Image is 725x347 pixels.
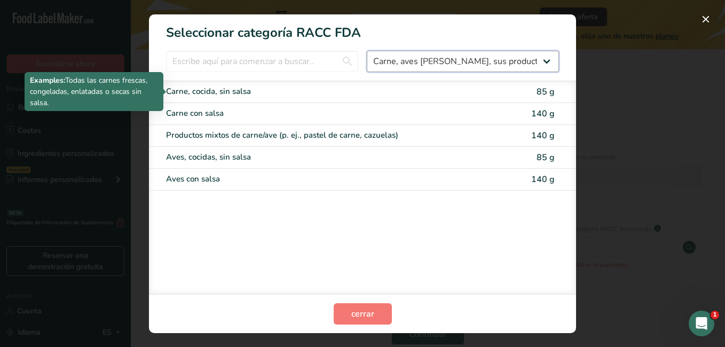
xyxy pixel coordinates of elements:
b: Examples: [30,75,65,85]
input: Escribe aquí para comenzar a buscar.. [166,51,358,72]
div: Carne, cocida, sin salsa [166,85,469,98]
span: 85 g [537,152,555,163]
span: 85 g [537,86,555,98]
div: Carne con salsa [166,107,469,120]
div: Productos mixtos de carne/ave (p. ej., pastel de carne, cazuelas) [166,129,469,141]
h1: Seleccionar categoría RACC FDA [149,14,576,42]
span: 140 g [531,108,555,120]
button: cerrar [334,303,392,325]
div: Aves con salsa [166,173,469,185]
iframe: Intercom live chat [689,311,714,336]
span: 140 g [531,130,555,141]
span: 1 [711,311,719,319]
p: Todas las carnes frescas, congeladas, enlatadas o secas sin salsa. [30,75,158,108]
span: cerrar [351,307,374,320]
div: Aves, cocidas, sin salsa [166,151,469,163]
span: 140 g [531,173,555,185]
